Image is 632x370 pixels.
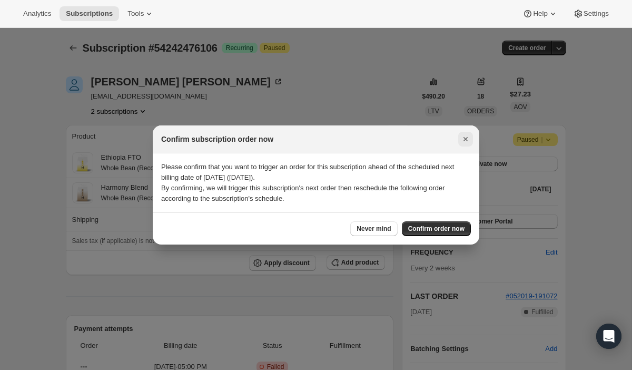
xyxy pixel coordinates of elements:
button: Close [458,132,473,147]
span: Help [533,9,547,18]
span: Never mind [357,225,391,233]
button: Confirm order now [402,221,471,236]
button: Tools [121,6,161,21]
button: Help [516,6,564,21]
button: Never mind [350,221,397,236]
button: Settings [567,6,615,21]
p: By confirming, we will trigger this subscription's next order then reschedule the following order... [161,183,471,204]
div: Open Intercom Messenger [596,324,621,349]
button: Analytics [17,6,57,21]
button: Subscriptions [60,6,119,21]
span: Confirm order now [408,225,465,233]
span: Tools [127,9,144,18]
span: Subscriptions [66,9,113,18]
span: Settings [584,9,609,18]
h2: Confirm subscription order now [161,134,273,144]
span: Analytics [23,9,51,18]
p: Please confirm that you want to trigger an order for this subscription ahead of the scheduled nex... [161,162,471,183]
